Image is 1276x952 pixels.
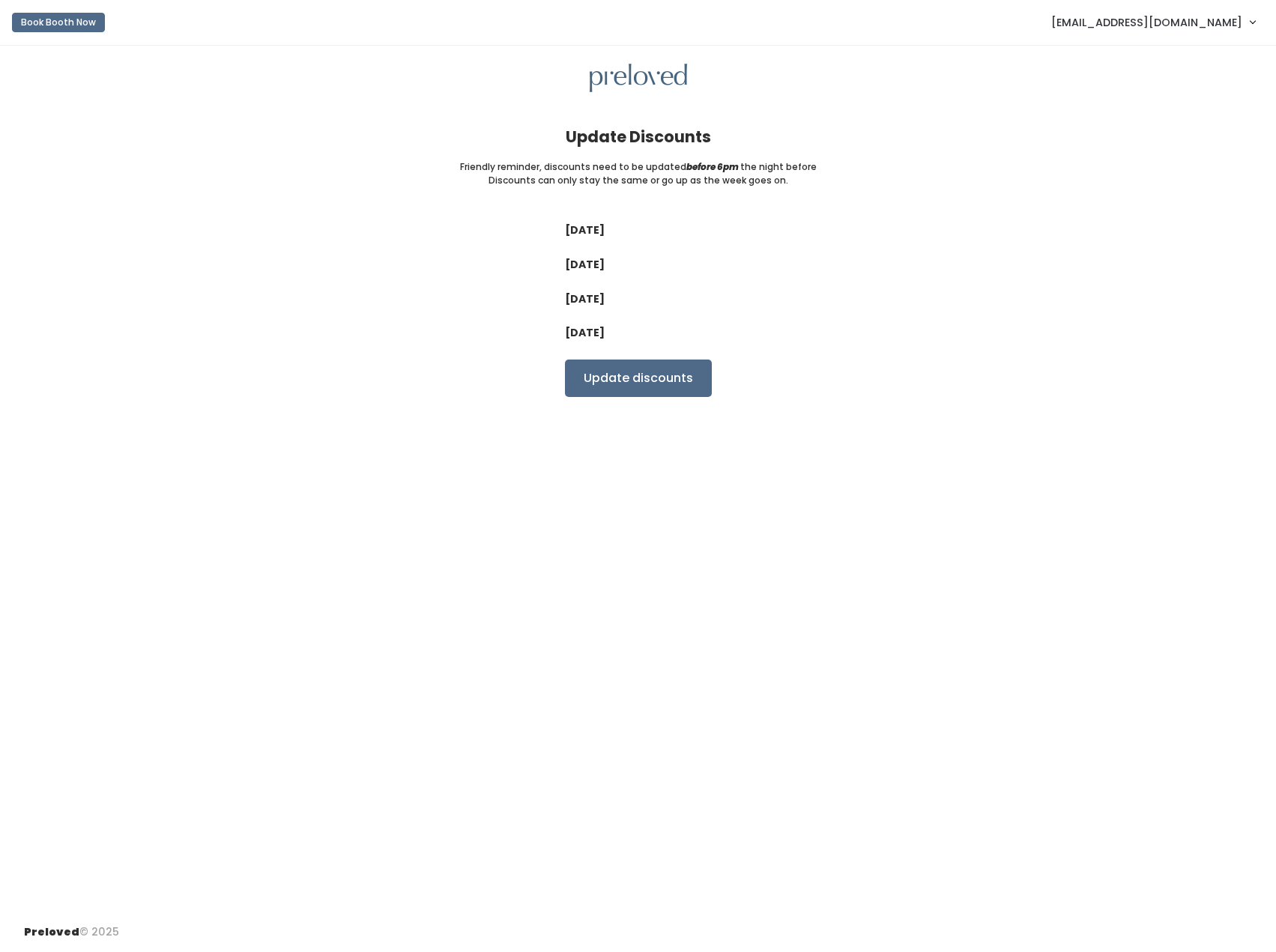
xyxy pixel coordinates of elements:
small: Discounts can only stay the same or go up as the week goes on. [489,174,788,187]
span: [EMAIL_ADDRESS][DOMAIN_NAME] [1051,14,1242,31]
img: preloved logo [590,64,687,93]
span: Preloved [24,924,79,939]
label: [DATE] [565,325,605,341]
input: Update discounts [565,360,712,397]
a: Book Booth Now [12,6,105,39]
a: [EMAIL_ADDRESS][DOMAIN_NAME] [1036,6,1270,38]
i: before 6pm [686,160,739,173]
label: [DATE] [565,291,605,307]
div: © 2025 [24,912,119,940]
h4: Update Discounts [566,128,711,145]
label: [DATE] [565,257,605,273]
button: Book Booth Now [12,13,105,32]
small: Friendly reminder, discounts need to be updated the night before [460,160,817,174]
label: [DATE] [565,222,605,238]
